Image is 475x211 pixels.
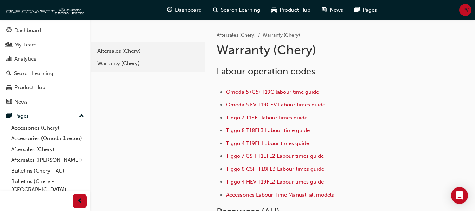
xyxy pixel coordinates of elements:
[226,89,319,95] a: Omoda 5 (C5) T19C labour time guide
[221,6,260,14] span: Search Learning
[8,166,87,176] a: Bulletins (Chery - AU)
[362,6,377,14] span: Pages
[280,6,310,14] span: Product Hub
[6,99,12,105] span: news-icon
[226,179,324,185] a: Tiggo 4 HEV T19FL2 Labour times guide
[14,83,45,92] div: Product Hub
[3,67,87,80] a: Search Learning
[3,52,87,66] a: Analytics
[14,69,53,77] div: Search Learning
[322,6,327,14] span: news-icon
[6,27,12,34] span: guage-icon
[354,6,360,14] span: pages-icon
[6,85,12,91] span: car-icon
[14,26,41,35] div: Dashboard
[226,101,325,108] a: Omoda 5 EV T19CEV Labour times guide
[217,42,422,58] h1: Warranty (Chery)
[8,144,87,155] a: Aftersales (Chery)
[271,6,277,14] span: car-icon
[14,41,37,49] div: My Team
[6,70,11,77] span: search-icon
[161,3,207,17] a: guage-iconDashboard
[316,3,349,17] a: news-iconNews
[3,24,87,37] a: Dashboard
[14,112,29,120] div: Pages
[167,6,172,14] span: guage-icon
[3,110,87,123] button: Pages
[226,166,324,172] a: Tiggo 8 CSH T18FL3 Labour times guide
[6,42,12,48] span: people-icon
[462,6,469,14] span: PV
[8,123,87,134] a: Accessories (Chery)
[6,56,12,62] span: chart-icon
[263,31,300,39] li: Warranty (Chery)
[175,6,202,14] span: Dashboard
[3,23,87,110] button: DashboardMy TeamAnalyticsSearch LearningProduct HubNews
[207,3,266,17] a: search-iconSearch Learning
[94,45,203,57] a: Aftersales (Chery)
[3,38,87,51] a: My Team
[226,140,309,147] a: Tiggo 4 T19FL Labour times guide
[77,197,83,206] span: prev-icon
[4,3,84,17] img: oneconnect
[97,47,199,55] div: Aftersales (Chery)
[226,192,334,198] a: Accessories Labour Time Manual, all models
[94,57,203,70] a: Warranty (Chery)
[14,98,28,106] div: News
[330,6,343,14] span: News
[79,112,84,121] span: up-icon
[8,176,87,195] a: Bulletins (Chery - [GEOGRAPHIC_DATA])
[14,55,36,63] div: Analytics
[6,113,12,119] span: pages-icon
[3,95,87,108] a: News
[459,4,471,16] button: PV
[226,153,324,159] a: Tiggo 7 CSH T1EFL2 Labour times guide
[8,155,87,166] a: Aftersales ([PERSON_NAME])
[213,6,218,14] span: search-icon
[226,127,310,134] a: Tiggo 8 T18FL3 Labour time guide
[217,66,315,77] span: Labour operation codes
[3,81,87,94] a: Product Hub
[226,114,307,121] a: Tiggo 7 T1EFL labour times guide
[8,133,87,144] a: Accessories (Omoda Jaecoo)
[266,3,316,17] a: car-iconProduct Hub
[349,3,383,17] a: pages-iconPages
[451,187,468,204] div: Open Intercom Messenger
[217,32,256,38] a: Aftersales (Chery)
[97,60,199,68] div: Warranty (Chery)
